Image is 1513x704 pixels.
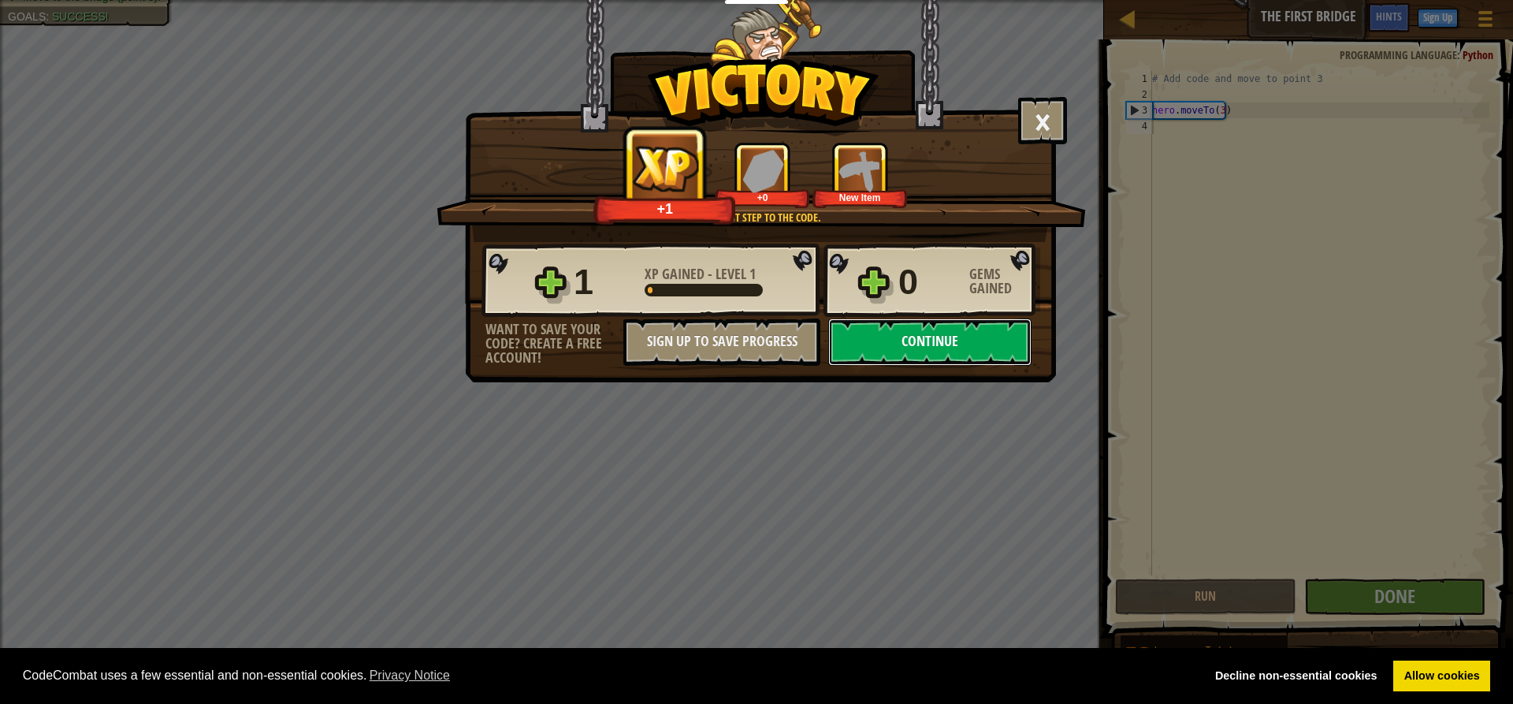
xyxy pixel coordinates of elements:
[647,58,879,137] img: Victory
[838,149,882,192] img: New Item
[816,192,905,203] div: New Item
[898,257,960,307] div: 0
[367,664,453,687] a: learn more about cookies
[718,192,807,203] div: +0
[1204,661,1388,692] a: deny cookies
[828,318,1032,366] button: Continue
[623,318,820,366] button: Sign Up to Save Progress
[574,257,635,307] div: 1
[598,199,732,218] div: +1
[645,267,756,281] div: -
[485,322,623,365] div: Want to save your code? Create a free account!
[749,264,756,284] span: 1
[645,264,708,284] span: XP Gained
[633,145,699,192] img: XP Gained
[1018,97,1067,144] button: ×
[1393,661,1490,692] a: allow cookies
[511,210,1009,225] div: The first step to the code.
[742,149,783,192] img: Gems Gained
[712,264,749,284] span: Level
[969,267,1040,296] div: Gems Gained
[23,664,1192,687] span: CodeCombat uses a few essential and non-essential cookies.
